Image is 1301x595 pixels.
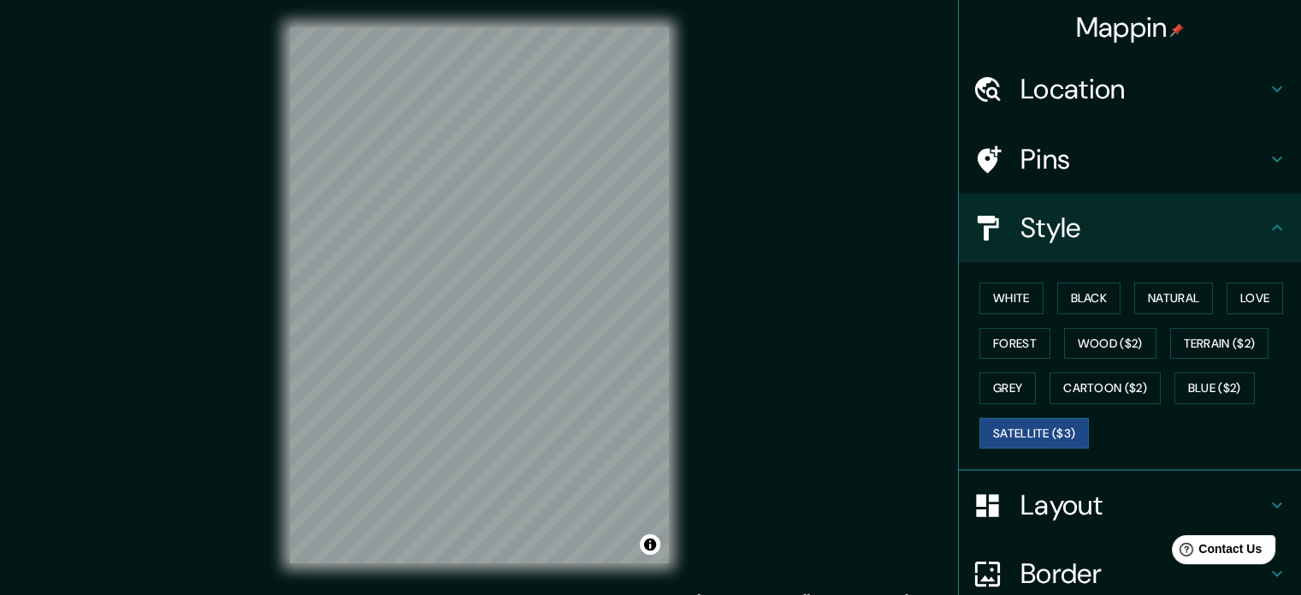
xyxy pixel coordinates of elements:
button: Natural [1134,283,1213,314]
button: Love [1227,283,1283,314]
h4: Pins [1020,142,1267,176]
h4: Location [1020,72,1267,106]
iframe: Help widget launcher [1149,528,1282,576]
button: Satellite ($3) [979,418,1089,449]
canvas: Map [290,27,669,563]
img: pin-icon.png [1170,23,1184,37]
div: Layout [959,471,1301,539]
button: White [979,283,1044,314]
button: Toggle attribution [640,534,660,555]
h4: Layout [1020,488,1267,522]
h4: Mappin [1076,10,1185,45]
div: Location [959,55,1301,123]
button: Wood ($2) [1064,328,1156,360]
button: Cartoon ($2) [1050,372,1161,404]
h4: Border [1020,556,1267,591]
button: Terrain ($2) [1170,328,1269,360]
button: Blue ($2) [1174,372,1255,404]
button: Black [1057,283,1121,314]
div: Style [959,193,1301,262]
div: Pins [959,125,1301,193]
button: Grey [979,372,1036,404]
button: Forest [979,328,1050,360]
h4: Style [1020,211,1267,245]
